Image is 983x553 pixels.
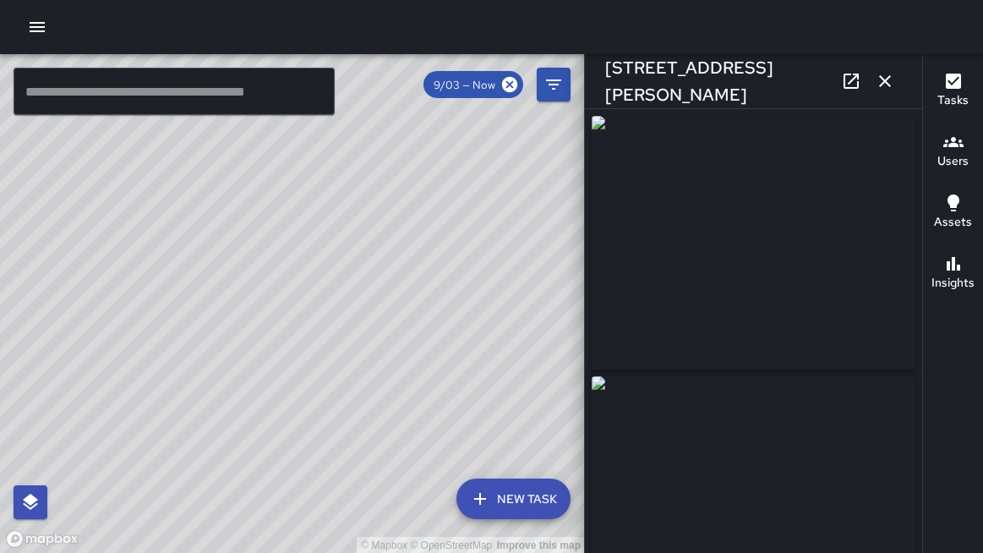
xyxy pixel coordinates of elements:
[592,116,915,370] img: request_images%2F6b930190-88e5-11f0-a69b-898810c8f9b4
[423,71,523,98] div: 9/03 — Now
[937,91,969,110] h6: Tasks
[923,183,983,244] button: Assets
[423,78,505,92] span: 9/03 — Now
[537,68,571,101] button: Filters
[937,152,969,171] h6: Users
[605,54,834,108] h6: [STREET_ADDRESS][PERSON_NAME]
[934,213,972,232] h6: Assets
[456,479,571,519] button: New Task
[923,122,983,183] button: Users
[923,244,983,304] button: Insights
[923,61,983,122] button: Tasks
[931,274,975,293] h6: Insights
